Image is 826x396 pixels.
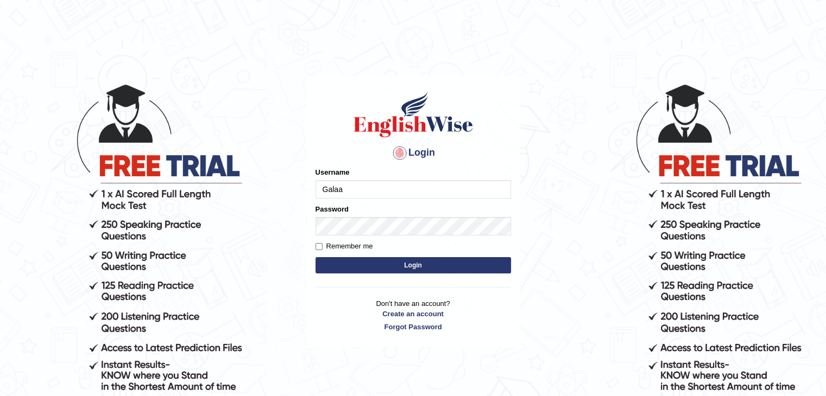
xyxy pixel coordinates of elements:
a: Create an account [316,309,511,319]
label: Remember me [316,241,373,252]
label: Password [316,204,349,214]
h4: Login [316,144,511,162]
input: Remember me [316,243,323,250]
img: Logo of English Wise sign in for intelligent practice with AI [351,90,475,139]
p: Don't have an account? [316,298,511,332]
label: Username [316,167,350,177]
a: Forgot Password [316,322,511,332]
button: Login [316,257,511,273]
